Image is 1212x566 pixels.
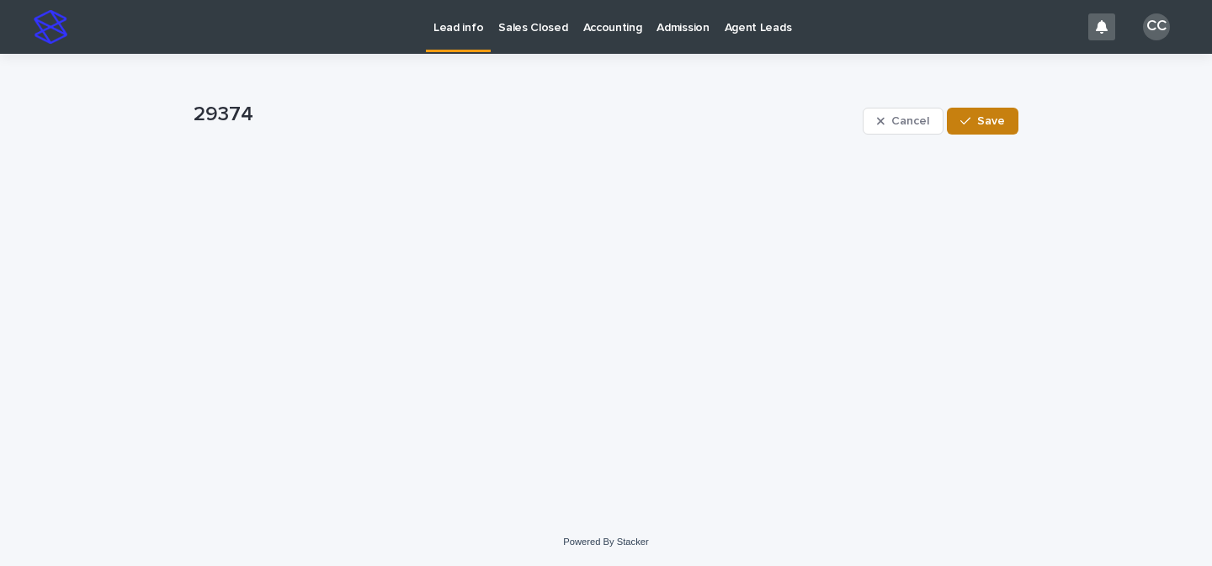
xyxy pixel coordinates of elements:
a: Powered By Stacker [563,537,648,547]
div: CC [1143,13,1170,40]
button: Cancel [863,108,944,135]
span: Save [977,115,1005,127]
span: Cancel [891,115,929,127]
button: Save [947,108,1018,135]
p: 29374 [194,103,856,127]
img: stacker-logo-s-only.png [34,10,67,44]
